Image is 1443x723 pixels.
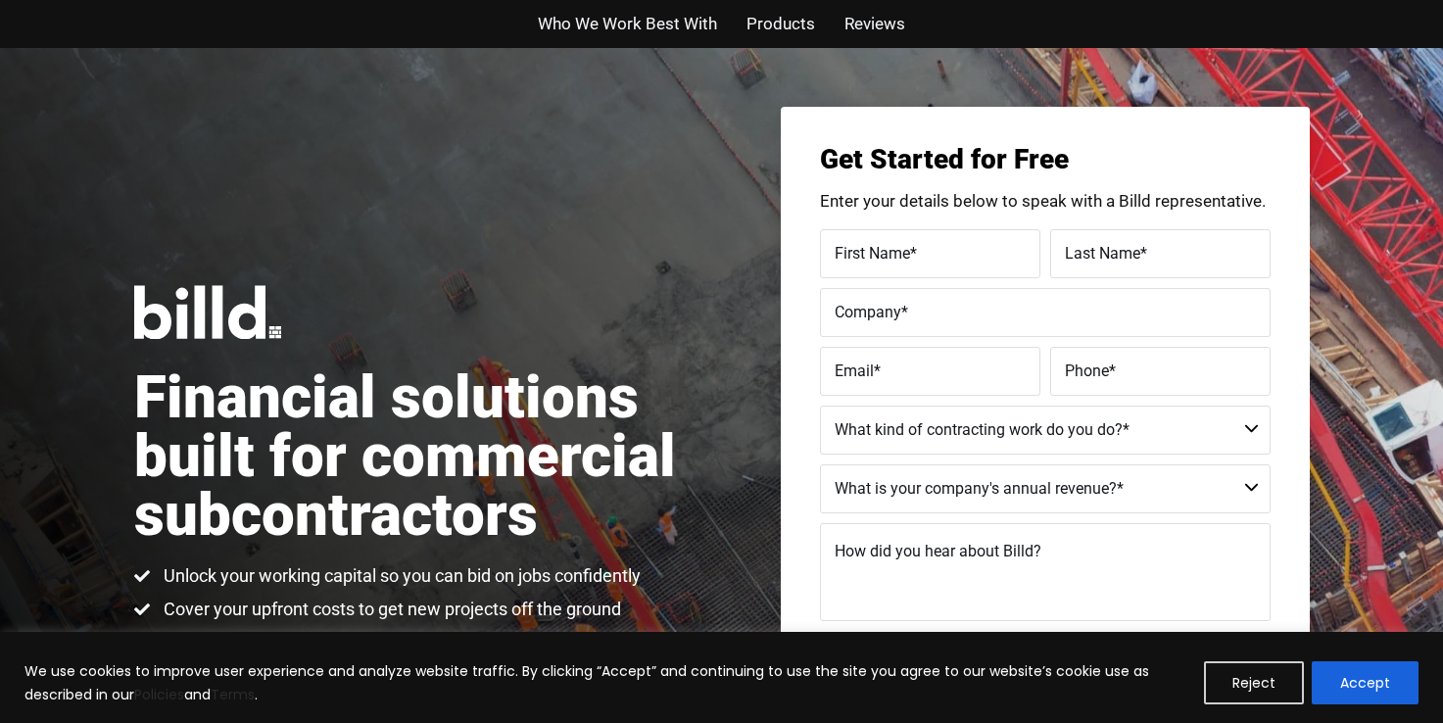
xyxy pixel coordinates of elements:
h3: Get Started for Free [820,146,1271,173]
span: First Name [835,243,910,262]
span: Last Name [1065,243,1140,262]
a: Products [746,10,815,38]
button: Accept [1312,661,1419,704]
span: Company [835,302,901,320]
h1: Financial solutions built for commercial subcontractors [134,368,722,545]
p: Enter your details below to speak with a Billd representative. [820,193,1271,210]
a: Policies [134,685,184,704]
button: Reject [1204,661,1304,704]
span: Email [835,361,874,379]
a: Who We Work Best With [538,10,717,38]
a: Terms [211,685,255,704]
span: Unlock your working capital so you can bid on jobs confidently [159,564,641,588]
span: Phone [1065,361,1109,379]
p: We use cookies to improve user experience and analyze website traffic. By clicking “Accept” and c... [24,659,1189,706]
span: Cover your upfront costs to get new projects off the ground [159,598,621,621]
a: Reviews [844,10,905,38]
span: How did you hear about Billd? [835,542,1041,560]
